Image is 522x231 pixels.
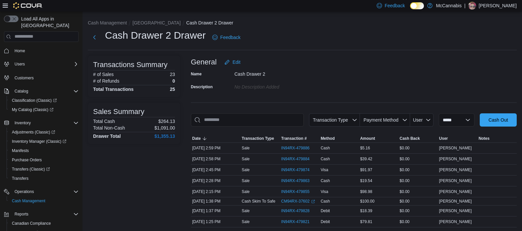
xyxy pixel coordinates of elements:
[281,144,316,152] button: IN94RX-479886
[15,212,28,217] span: Reports
[439,178,472,183] span: [PERSON_NAME]
[15,48,25,54] span: Home
[7,165,81,174] a: Transfers (Classic)
[464,2,466,10] p: |
[9,219,53,227] a: Canadian Compliance
[364,117,399,123] span: Payment Method
[12,107,53,112] span: My Catalog (Classic)
[7,128,81,137] a: Adjustments (Classic)
[410,2,424,9] input: Dark Mode
[191,144,240,152] div: [DATE] 2:59 PM
[12,210,31,218] button: Reports
[321,189,328,194] span: Visa
[93,108,144,116] h3: Sales Summary
[12,176,28,181] span: Transfers
[360,113,410,127] button: Payment Method
[15,75,34,81] span: Customers
[7,105,81,114] a: My Catalog (Classic)
[242,199,275,204] p: Cash Skim To Safe
[360,136,375,141] span: Amount
[9,147,79,155] span: Manifests
[398,177,438,185] div: $0.00
[438,135,477,142] button: User
[93,61,167,69] h3: Transactions Summary
[439,208,472,213] span: [PERSON_NAME]
[321,167,328,173] span: Visa
[12,87,31,95] button: Catalog
[9,128,58,136] a: Adjustments (Classic)
[192,136,201,141] span: Date
[9,165,79,173] span: Transfers (Classic)
[321,208,330,213] span: Debit
[360,199,374,204] span: $100.00
[281,218,316,226] button: IN94RX-479821
[468,2,476,10] div: Krista Brumsey
[321,156,330,162] span: Cash
[191,197,240,205] div: [DATE] 1:38 PM
[398,188,438,196] div: $0.00
[191,84,213,90] label: Description
[488,117,508,123] span: Cash Out
[93,87,134,92] h4: Total Transactions
[242,156,250,162] p: Sale
[88,31,101,44] button: Next
[9,137,79,145] span: Inventory Manager (Classic)
[281,156,310,162] span: IN94RX-479884
[12,47,28,55] a: Home
[12,221,51,226] span: Canadian Compliance
[234,82,323,90] div: No Description added
[191,113,304,127] input: This is a search bar. As you type, the results lower in the page will automatically filter.
[360,167,372,173] span: $91.97
[12,188,37,196] button: Operations
[12,157,42,163] span: Purchase Orders
[281,155,316,163] button: IN94RX-479884
[319,135,359,142] button: Method
[242,219,250,224] p: Sale
[478,136,489,141] span: Notes
[398,155,438,163] div: $0.00
[170,72,175,77] p: 23
[12,210,79,218] span: Reports
[439,199,472,204] span: [PERSON_NAME]
[242,167,250,173] p: Sale
[12,73,79,82] span: Customers
[12,167,50,172] span: Transfers (Classic)
[158,119,175,124] p: $264.13
[15,61,25,67] span: Users
[1,73,81,82] button: Customers
[398,197,438,205] div: $0.00
[7,137,81,146] a: Inventory Manager (Classic)
[88,20,127,25] button: Cash Management
[191,58,217,66] h3: General
[242,136,274,141] span: Transaction Type
[410,113,434,127] button: User
[12,188,79,196] span: Operations
[234,69,323,77] div: Cash Drawer 2
[191,177,240,185] div: [DATE] 2:28 PM
[281,208,310,213] span: IN94RX-479828
[321,136,335,141] span: Method
[220,34,240,41] span: Feedback
[9,165,52,173] a: Transfers (Classic)
[1,187,81,196] button: Operations
[439,136,448,141] span: User
[9,96,79,104] span: Classification (Classic)
[1,118,81,128] button: Inventory
[232,59,240,65] span: Edit
[18,16,79,29] span: Load All Apps in [GEOGRAPHIC_DATA]
[242,208,250,213] p: Sale
[12,98,57,103] span: Classification (Classic)
[9,219,79,227] span: Canadian Compliance
[359,135,399,142] button: Amount
[281,207,316,215] button: IN94RX-479828
[281,188,316,196] button: IN94RX-479855
[313,117,348,123] span: Transaction Type
[360,145,370,151] span: $5.16
[242,145,250,151] p: Sale
[191,218,240,226] div: [DATE] 1:25 PM
[12,119,79,127] span: Inventory
[9,137,69,145] a: Inventory Manager (Classic)
[281,167,310,173] span: IN94RX-479874
[9,106,79,114] span: My Catalog (Classic)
